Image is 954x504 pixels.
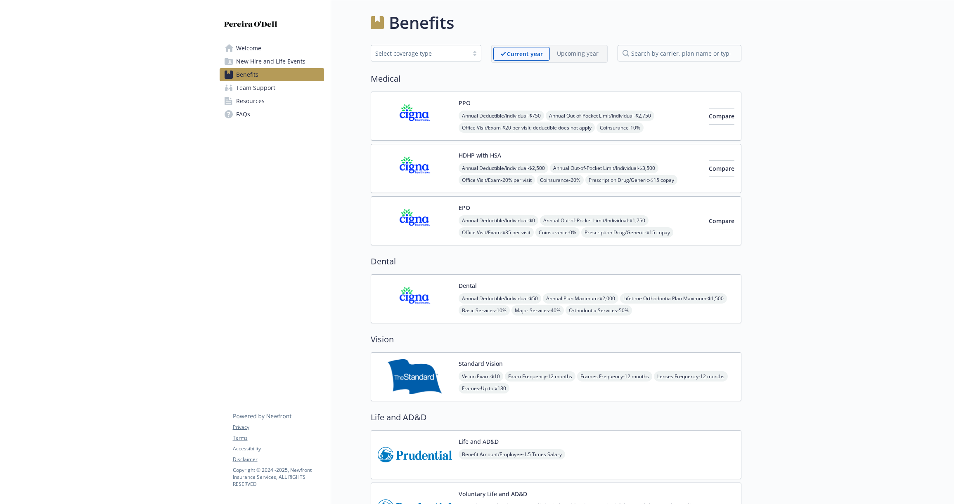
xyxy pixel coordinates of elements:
button: Compare [709,108,734,125]
span: Annual Plan Maximum - $2,000 [543,293,618,304]
a: Accessibility [233,445,324,452]
button: Standard Vision [459,359,503,368]
button: HDHP with HSA [459,151,501,160]
span: Coinsurance - 20% [537,175,584,185]
button: EPO [459,203,470,212]
button: PPO [459,99,471,107]
p: Copyright © 2024 - 2025 , Newfront Insurance Services, ALL RIGHTS RESERVED [233,466,324,488]
h1: Benefits [389,10,454,35]
span: Welcome [236,42,261,55]
img: CIGNA carrier logo [378,151,452,186]
h2: Medical [371,73,741,85]
img: Standard Insurance Company carrier logo [378,359,452,394]
a: Resources [220,94,324,108]
span: Office Visit/Exam - $35 per visit [459,227,534,238]
a: Welcome [220,42,324,55]
span: Lifetime Orthodontia Plan Maximum - $1,500 [620,293,727,304]
a: Terms [233,434,324,442]
h2: Dental [371,255,741,268]
span: Resources [236,94,265,108]
span: Annual Out-of-Pocket Limit/Individual - $1,750 [540,215,649,226]
p: Upcoming year [557,49,599,58]
h2: Life and AD&D [371,411,741,424]
span: Benefit Amount/Employee - 1.5 Times Salary [459,449,565,459]
span: Prescription Drug/Generic - $15 copay [581,227,673,238]
span: Exam Frequency - 12 months [505,371,575,382]
span: Office Visit/Exam - 20% per visit [459,175,535,185]
button: Compare [709,213,734,229]
span: Coinsurance - 10% [597,122,644,133]
span: Coinsurance - 0% [535,227,580,238]
h2: Vision [371,333,741,346]
span: Office Visit/Exam - $20 per visit; deductible does not apply [459,122,595,133]
a: FAQs [220,108,324,121]
span: Annual Out-of-Pocket Limit/Individual - $3,500 [550,163,658,173]
span: Compare [709,217,734,225]
span: Basic Services - 10% [459,305,510,316]
span: Frames - Up to $180 [459,383,509,393]
a: Privacy [233,424,324,431]
span: Major Services - 40% [511,305,564,316]
span: Annual Out-of-Pocket Limit/Individual - $2,750 [546,111,654,121]
span: Annual Deductible/Individual - $750 [459,111,544,121]
span: Frames Frequency - 12 months [577,371,652,382]
span: Annual Deductible/Individual - $50 [459,293,541,304]
a: Benefits [220,68,324,81]
span: Lenses Frequency - 12 months [654,371,728,382]
a: New Hire and Life Events [220,55,324,68]
button: Compare [709,160,734,177]
span: Upcoming year [550,47,606,61]
span: Benefits [236,68,258,81]
p: Current year [507,49,543,58]
a: Team Support [220,81,324,94]
button: Life and AD&D [459,437,499,446]
span: Prescription Drug/Generic - $15 copay [585,175,677,185]
span: Vision Exam - $10 [459,371,503,382]
span: Annual Deductible/Individual - $2,500 [459,163,548,173]
img: CIGNA carrier logo [378,281,452,316]
span: Team Support [236,81,275,94]
span: FAQs [236,108,250,121]
span: Orthodontia Services - 50% [566,305,632,316]
input: search by carrier, plan name or type [618,45,741,61]
img: CIGNA carrier logo [378,99,452,134]
span: Compare [709,112,734,120]
button: Dental [459,281,477,290]
img: CIGNA carrier logo [378,203,452,238]
button: Voluntary Life and AD&D [459,490,527,498]
span: Compare [709,165,734,172]
span: New Hire and Life Events [236,55,305,68]
a: Disclaimer [233,456,324,463]
span: Annual Deductible/Individual - $0 [459,215,538,226]
img: Prudential Insurance Co of America carrier logo [378,437,452,472]
div: Select coverage type [375,49,464,58]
